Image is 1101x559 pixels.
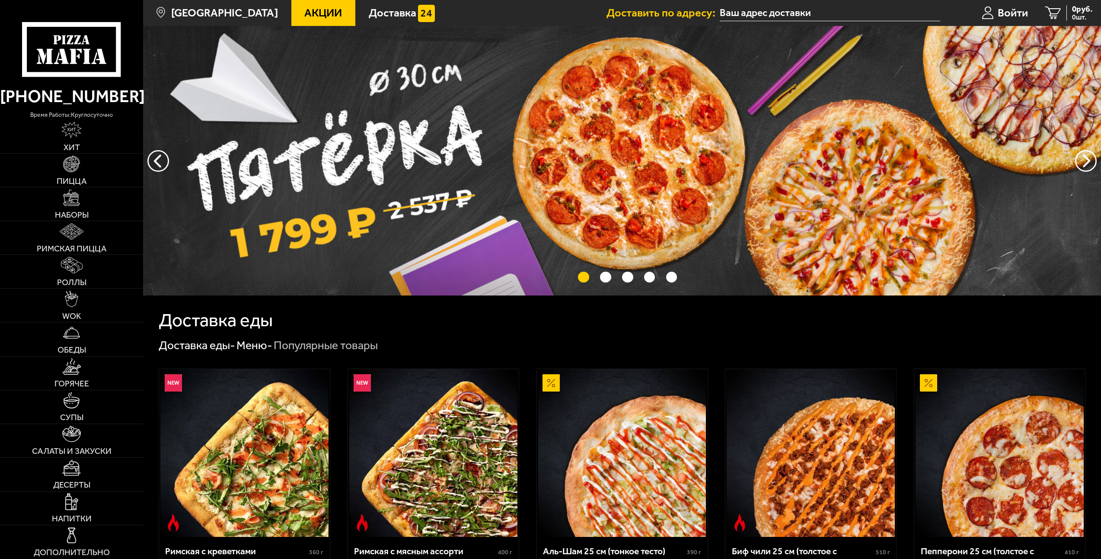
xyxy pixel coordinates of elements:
[1072,5,1092,13] span: 0 руб.
[606,7,720,18] span: Доставить по адресу:
[916,369,1084,537] img: Пепперони 25 см (толстое с сыром)
[304,7,342,18] span: Акции
[159,369,330,537] a: НовинкаОстрое блюдоРимская с креветками
[165,374,182,392] img: Новинка
[354,546,496,556] div: Римская с мясным ассорти
[147,150,169,172] button: следующий
[720,5,940,21] input: Ваш адрес доставки
[32,447,112,455] span: Салаты и закуски
[543,374,560,392] img: Акционный
[727,369,895,537] img: Биф чили 25 см (толстое с сыром)
[159,311,273,329] h1: Доставка еды
[687,549,701,556] span: 390 г
[54,379,89,388] span: Горячее
[60,413,83,421] span: Супы
[349,369,517,537] img: Римская с мясным ассорти
[537,369,708,537] a: АкционныйАль-Шам 25 см (тонкое тесто)
[236,338,272,352] a: Меню-
[53,481,90,489] span: Десерты
[64,143,80,151] span: Хит
[309,549,323,556] span: 360 г
[165,546,307,556] div: Римская с креветками
[1072,14,1092,21] span: 0 шт.
[538,369,706,537] img: Аль-Шам 25 см (тонкое тесто)
[418,5,435,22] img: 15daf4d41897b9f0e9f617042186c801.svg
[57,278,86,286] span: Роллы
[543,546,685,556] div: Аль-Шам 25 см (тонкое тесто)
[348,369,519,537] a: НовинкаОстрое блюдоРимская с мясным ассорти
[37,244,106,253] span: Римская пицца
[165,514,182,531] img: Острое блюдо
[731,514,749,531] img: Острое блюдо
[920,374,937,392] img: Акционный
[578,272,589,283] button: точки переключения
[274,338,378,353] div: Популярные товары
[622,272,633,283] button: точки переключения
[644,272,655,283] button: точки переключения
[369,7,416,18] span: Доставка
[34,548,110,556] span: Дополнительно
[666,272,677,283] button: точки переключения
[498,549,512,556] span: 400 г
[725,369,896,537] a: Острое блюдоБиф чили 25 см (толстое с сыром)
[876,549,890,556] span: 510 г
[600,272,611,283] button: точки переключения
[160,369,329,537] img: Римская с креветками
[914,369,1085,537] a: АкционныйПепперони 25 см (толстое с сыром)
[171,7,278,18] span: [GEOGRAPHIC_DATA]
[62,312,81,320] span: WOK
[55,211,89,219] span: Наборы
[1075,150,1097,172] button: предыдущий
[57,346,86,354] span: Обеды
[57,177,86,185] span: Пицца
[998,7,1028,18] span: Войти
[1065,549,1079,556] span: 410 г
[159,338,235,352] a: Доставка еды-
[354,374,371,392] img: Новинка
[52,514,92,523] span: Напитки
[354,514,371,531] img: Острое блюдо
